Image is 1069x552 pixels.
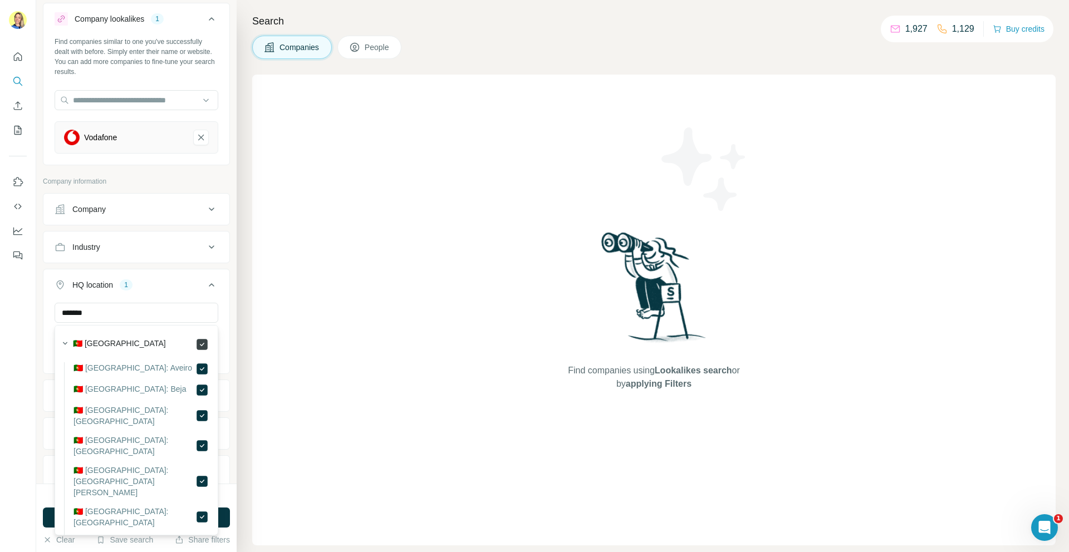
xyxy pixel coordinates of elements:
[96,534,153,545] button: Save search
[9,196,27,216] button: Use Surfe API
[626,379,692,388] span: applying Filters
[9,172,27,192] button: Use Surfe on LinkedIn
[9,221,27,241] button: Dashboard
[43,458,229,485] button: Technologies
[75,13,144,24] div: Company lookalikes
[72,279,113,290] div: HQ location
[43,196,229,223] button: Company
[73,383,186,397] label: 🇵🇹 [GEOGRAPHIC_DATA]: Beja
[279,42,320,53] span: Companies
[43,420,229,447] button: Employees (size)
[43,272,229,303] button: HQ location1
[9,71,27,91] button: Search
[73,506,195,528] label: 🇵🇹 [GEOGRAPHIC_DATA]: [GEOGRAPHIC_DATA]
[84,132,117,143] div: Vodafone
[1031,514,1058,541] iframe: Intercom live chat
[952,22,974,36] p: 1,129
[151,14,164,24] div: 1
[73,435,195,457] label: 🇵🇹 [GEOGRAPHIC_DATA]: [GEOGRAPHIC_DATA]
[993,21,1045,37] button: Buy credits
[252,13,1056,29] h4: Search
[73,362,192,376] label: 🇵🇹 [GEOGRAPHIC_DATA]: Aveiro
[654,119,754,219] img: Surfe Illustration - Stars
[175,534,230,545] button: Share filters
[565,364,743,391] span: Find companies using or by
[43,176,230,186] p: Company information
[9,96,27,116] button: Enrich CSV
[73,465,195,498] label: 🇵🇹 [GEOGRAPHIC_DATA]: [GEOGRAPHIC_DATA][PERSON_NAME]
[43,6,229,37] button: Company lookalikes1
[1054,514,1063,523] span: 1
[193,130,209,145] button: Vodafone-remove-button
[9,47,27,67] button: Quick start
[9,120,27,140] button: My lists
[43,507,230,528] button: Run search
[73,405,195,427] label: 🇵🇹 [GEOGRAPHIC_DATA]: [GEOGRAPHIC_DATA]
[72,204,106,215] div: Company
[655,366,732,375] span: Lookalikes search
[9,11,27,29] img: Avatar
[365,42,390,53] span: People
[43,382,229,409] button: Annual revenue ($)
[120,280,133,290] div: 1
[72,241,100,253] div: Industry
[43,534,75,545] button: Clear
[43,234,229,260] button: Industry
[55,37,218,77] div: Find companies similar to one you've successfully dealt with before. Simply enter their name or w...
[73,338,166,351] label: 🇵🇹 [GEOGRAPHIC_DATA]
[905,22,928,36] p: 1,927
[9,245,27,265] button: Feedback
[596,229,712,353] img: Surfe Illustration - Woman searching with binoculars
[64,130,80,145] img: Vodafone-logo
